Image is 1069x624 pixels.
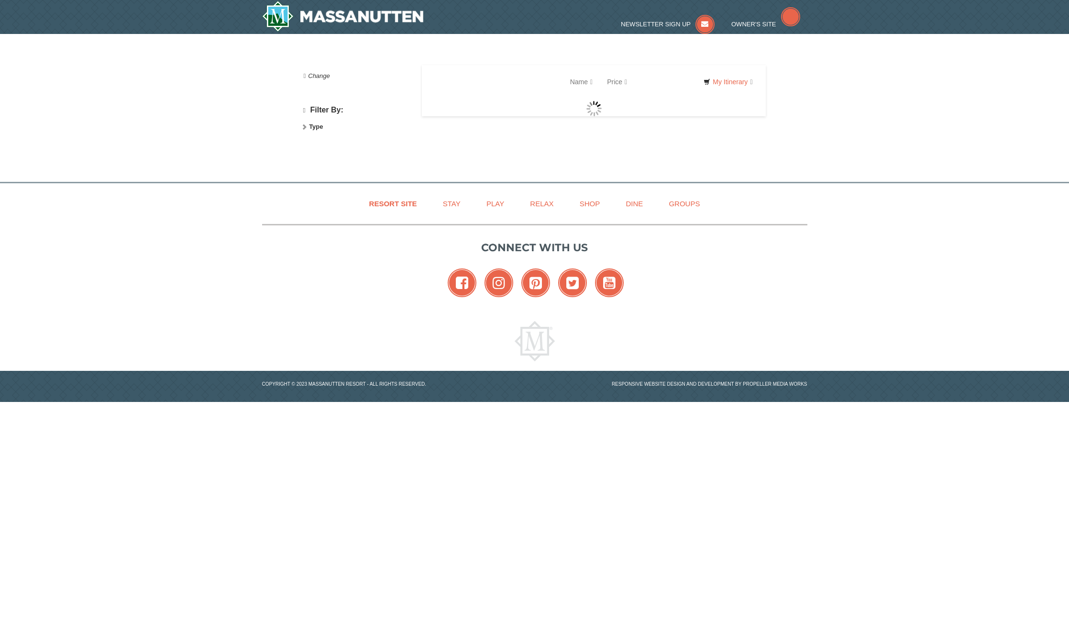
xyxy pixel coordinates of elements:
a: Shop [568,193,612,214]
a: Groups [657,193,712,214]
a: Name [563,72,600,91]
img: Massanutten Resort Logo [262,1,424,32]
img: wait gif [586,101,602,116]
a: Dine [614,193,655,214]
a: Stay [431,193,473,214]
a: Responsive website design and development by Propeller Media Works [612,381,807,387]
a: Newsletter Sign Up [621,21,715,28]
a: Play [474,193,516,214]
a: Owner's Site [731,21,800,28]
span: Owner's Site [731,21,776,28]
h4: Filter By: [303,106,410,115]
span: Newsletter Sign Up [621,21,691,28]
a: My Itinerary [697,75,759,89]
button: Change [303,71,331,81]
img: Massanutten Resort Logo [515,321,555,361]
strong: Type [309,123,323,130]
p: Connect with us [262,240,807,256]
a: Price [600,72,634,91]
a: Resort Site [357,193,429,214]
a: Relax [518,193,565,214]
p: Copyright © 2023 Massanutten Resort - All Rights Reserved. [255,380,535,388]
a: Massanutten Resort [262,1,424,32]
